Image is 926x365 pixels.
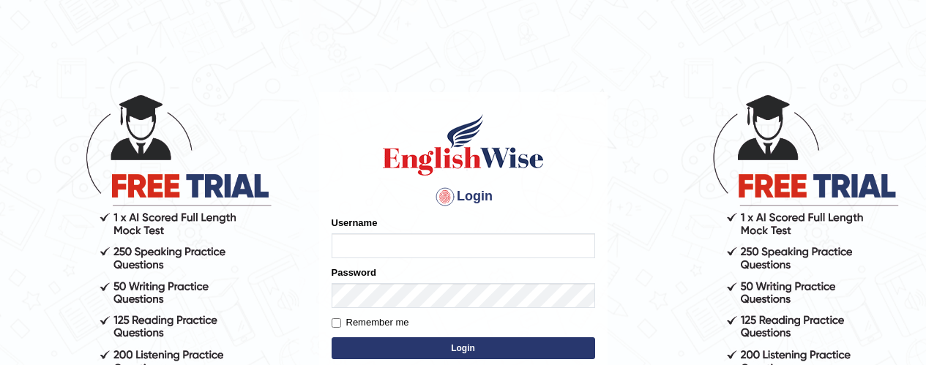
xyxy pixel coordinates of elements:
label: Username [332,216,378,230]
button: Login [332,337,595,359]
h4: Login [332,185,595,208]
input: Remember me [332,318,341,328]
img: Logo of English Wise sign in for intelligent practice with AI [380,112,547,178]
label: Password [332,266,376,279]
label: Remember me [332,315,409,330]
